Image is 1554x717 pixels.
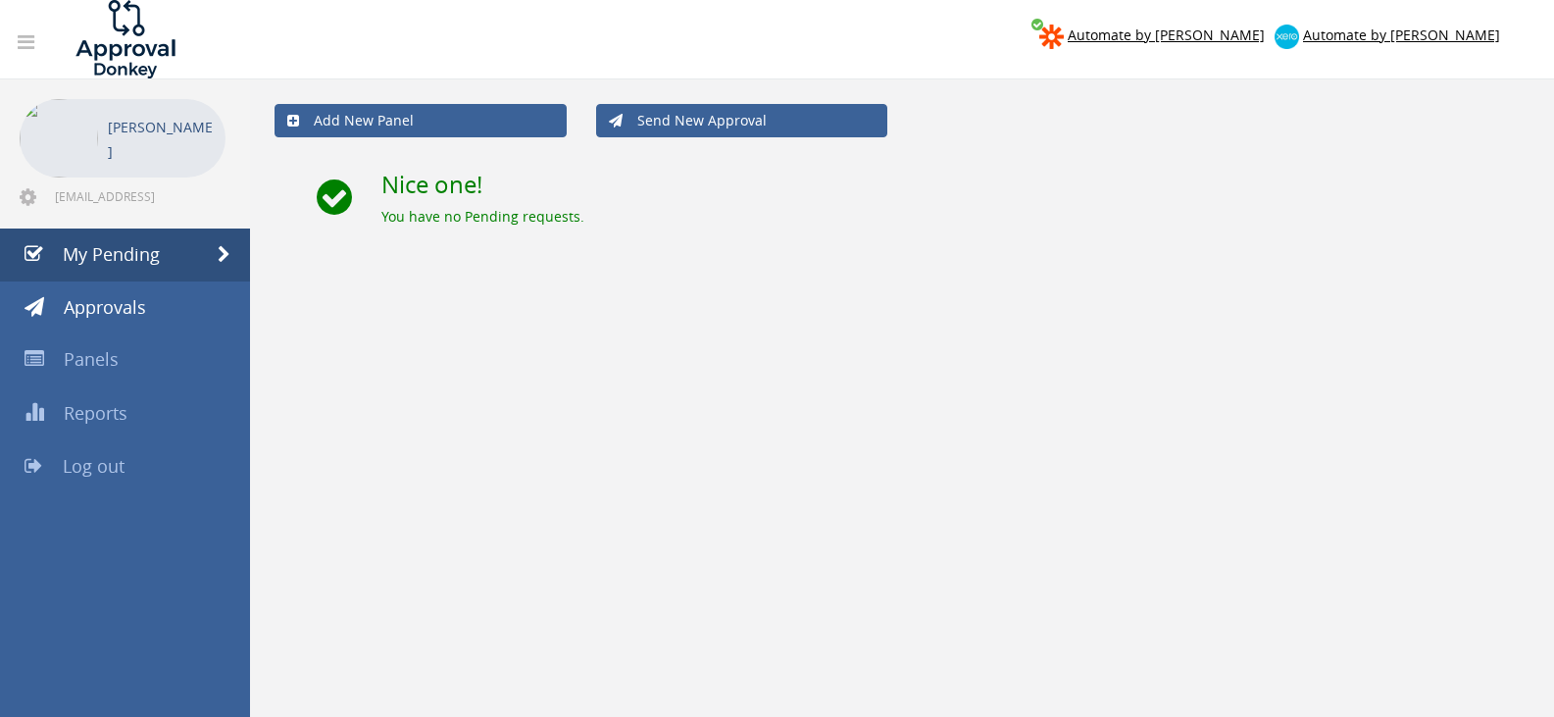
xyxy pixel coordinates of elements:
[1303,26,1500,44] span: Automate by [PERSON_NAME]
[55,188,222,204] span: [EMAIL_ADDRESS][DOMAIN_NAME]
[63,454,125,478] span: Log out
[381,172,1529,197] h2: Nice one!
[275,104,567,137] a: Add New Panel
[63,242,160,266] span: My Pending
[108,115,216,164] p: [PERSON_NAME]
[64,401,127,425] span: Reports
[1275,25,1299,49] img: xero-logo.png
[1039,25,1064,49] img: zapier-logomark.png
[1068,26,1265,44] span: Automate by [PERSON_NAME]
[64,347,119,371] span: Panels
[381,207,1529,227] div: You have no Pending requests.
[64,295,146,319] span: Approvals
[596,104,888,137] a: Send New Approval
